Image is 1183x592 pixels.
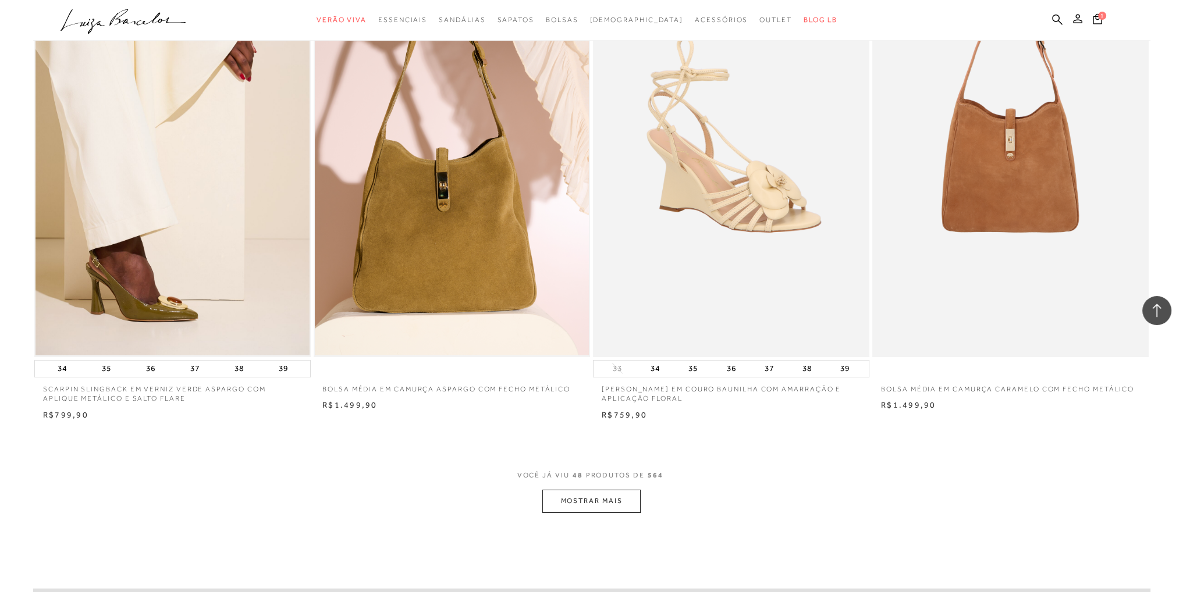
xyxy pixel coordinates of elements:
[143,361,159,377] button: 36
[98,361,115,377] button: 35
[647,361,663,377] button: 34
[761,361,777,377] button: 37
[546,16,578,24] span: Bolsas
[497,16,534,24] span: Sapatos
[602,410,647,419] span: R$759,90
[881,400,936,409] span: R$1.499,90
[542,490,640,512] button: MOSTRAR MAIS
[187,361,203,377] button: 37
[34,377,311,404] a: SCARPIN SLINGBACK EM VERNIZ VERDE ASPARGO COM APLIQUE METÁLICO E SALTO FLARE
[695,16,748,24] span: Acessórios
[589,9,683,31] a: noSubCategoriesText
[648,471,663,479] span: 564
[837,361,853,377] button: 39
[439,9,485,31] a: categoryNavScreenReaderText
[759,16,792,24] span: Outlet
[609,363,626,374] button: 33
[723,361,739,377] button: 36
[593,377,869,404] a: [PERSON_NAME] EM COURO BAUNILHA COM AMARRAÇÃO E APLICAÇÃO FLORAL
[497,9,534,31] a: categoryNavScreenReaderText
[322,400,377,409] span: R$1.499,90
[589,16,683,24] span: [DEMOGRAPHIC_DATA]
[1098,12,1106,20] span: 1
[439,16,485,24] span: Sandálias
[517,471,666,479] span: VOCÊ JÁ VIU PRODUTOS DE
[317,9,367,31] a: categoryNavScreenReaderText
[872,377,1149,394] a: BOLSA MÉDIA EM CAMURÇA CARAMELO COM FECHO METÁLICO
[314,377,590,394] a: BOLSA MÉDIA EM CAMURÇA ASPARGO COM FECHO METÁLICO
[54,361,70,377] button: 34
[759,9,792,31] a: categoryNavScreenReaderText
[804,16,837,24] span: BLOG LB
[43,410,88,419] span: R$799,90
[1089,13,1106,28] button: 1
[378,9,427,31] a: categoryNavScreenReaderText
[546,9,578,31] a: categoryNavScreenReaderText
[378,16,427,24] span: Essenciais
[275,361,292,377] button: 39
[573,471,583,479] span: 48
[231,361,247,377] button: 38
[695,9,748,31] a: categoryNavScreenReaderText
[804,9,837,31] a: BLOG LB
[317,16,367,24] span: Verão Viva
[685,361,701,377] button: 35
[799,361,815,377] button: 38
